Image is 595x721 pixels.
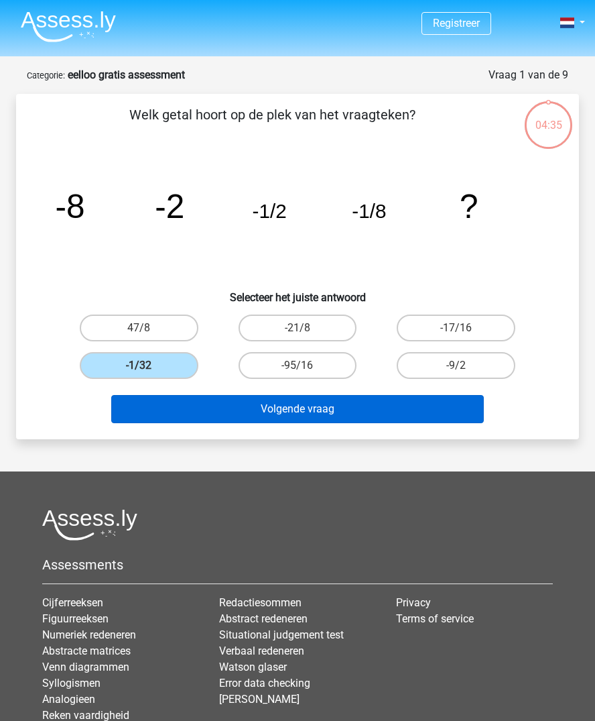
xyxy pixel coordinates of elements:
[27,70,65,80] small: Categorie:
[38,280,557,304] h6: Selecteer het juiste antwoord
[253,200,287,222] tspan: -1/2
[219,628,344,641] a: Situational judgement test
[38,105,507,145] p: Welk getal hoort op de plek van het vraagteken?
[239,315,357,341] label: -21/8
[219,596,302,609] a: Redactiesommen
[42,677,101,689] a: Syllogismen
[352,200,386,222] tspan: -1/8
[219,693,300,706] a: [PERSON_NAME]
[68,68,185,81] strong: eelloo gratis assessment
[21,11,116,42] img: Assessly
[80,352,198,379] label: -1/32
[396,596,431,609] a: Privacy
[42,596,103,609] a: Cijferreeksen
[460,188,478,225] tspan: ?
[397,315,515,341] label: -17/16
[396,612,474,625] a: Terms of service
[219,612,308,625] a: Abstract redeneren
[219,645,304,657] a: Verbaal redeneren
[55,188,84,225] tspan: -8
[155,188,184,225] tspan: -2
[488,67,568,83] div: Vraag 1 van de 9
[42,693,95,706] a: Analogieen
[219,661,287,673] a: Watson glaser
[397,352,515,379] label: -9/2
[42,628,136,641] a: Numeriek redeneren
[42,645,131,657] a: Abstracte matrices
[42,557,553,573] h5: Assessments
[80,315,198,341] label: 47/8
[219,677,310,689] a: Error data checking
[433,17,480,30] a: Registreer
[239,352,357,379] label: -95/16
[42,661,129,673] a: Venn diagrammen
[42,612,109,625] a: Figuurreeksen
[523,100,574,133] div: 04:35
[111,395,483,423] button: Volgende vraag
[42,509,137,541] img: Assessly logo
